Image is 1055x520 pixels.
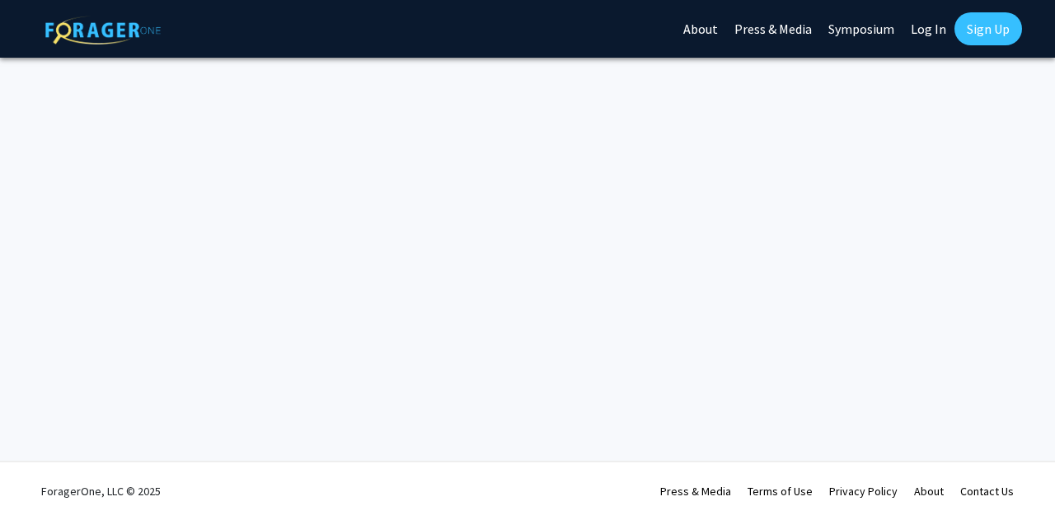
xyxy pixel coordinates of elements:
a: Press & Media [660,484,731,499]
a: Contact Us [960,484,1014,499]
a: Terms of Use [748,484,813,499]
img: ForagerOne Logo [45,16,161,45]
a: Sign Up [954,12,1022,45]
a: About [914,484,944,499]
div: ForagerOne, LLC © 2025 [41,462,161,520]
a: Privacy Policy [829,484,898,499]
